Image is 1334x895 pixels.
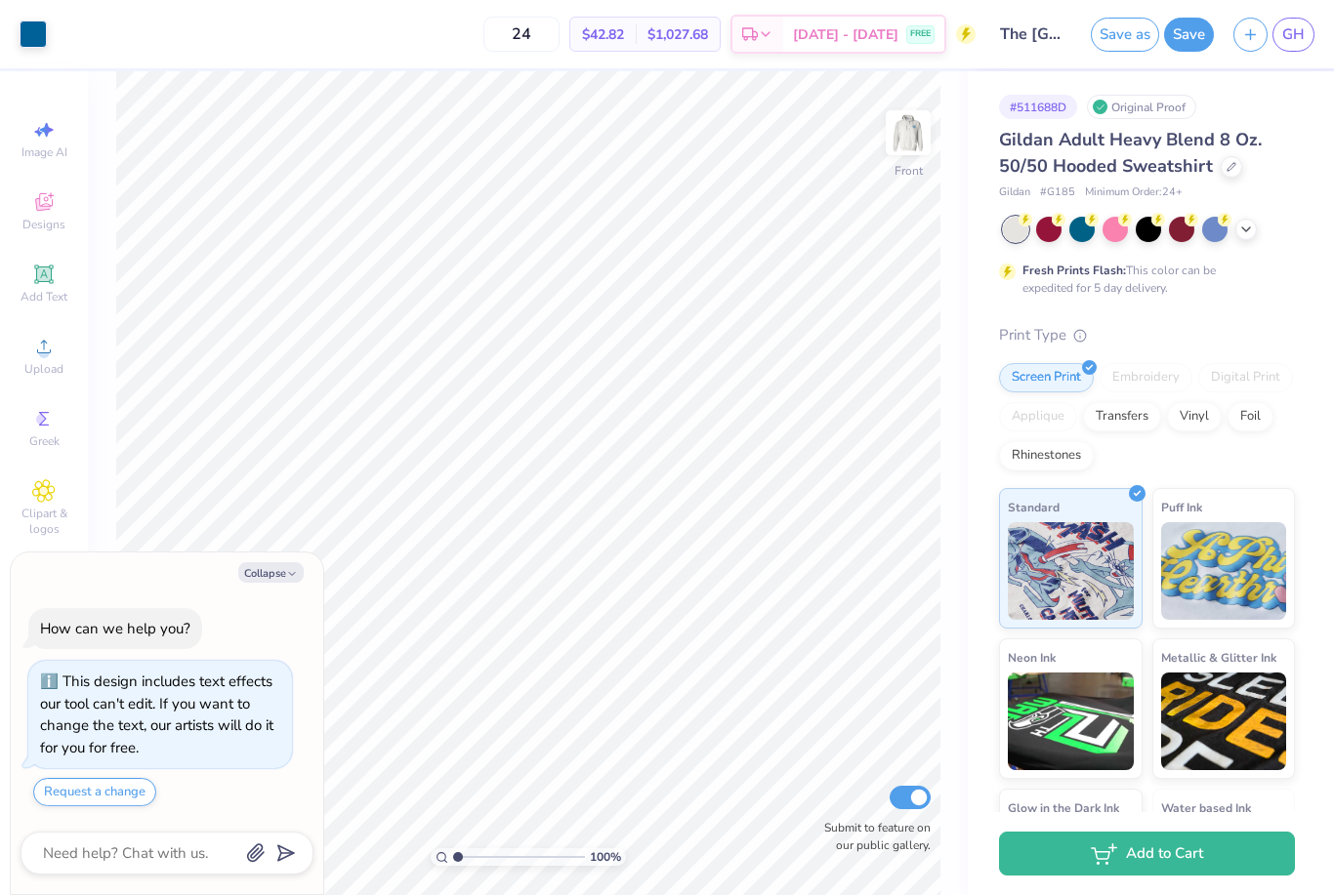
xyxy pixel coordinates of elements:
[1008,497,1060,517] span: Standard
[999,128,1262,178] span: Gildan Adult Heavy Blend 8 Oz. 50/50 Hooded Sweatshirt
[33,778,156,806] button: Request a change
[1087,95,1196,119] div: Original Proof
[1228,402,1273,431] div: Foil
[24,361,63,377] span: Upload
[1161,672,1287,770] img: Metallic & Glitter Ink
[21,144,67,160] span: Image AI
[1091,18,1159,52] button: Save as
[999,402,1077,431] div: Applique
[40,671,273,757] div: This design includes text effects our tool can't edit. If you want to change the text, our artist...
[1085,184,1183,201] span: Minimum Order: 24 +
[21,289,67,305] span: Add Text
[29,433,60,449] span: Greek
[793,24,898,45] span: [DATE] - [DATE]
[1040,184,1075,201] span: # G185
[1008,522,1134,620] img: Standard
[1008,647,1056,668] span: Neon Ink
[1282,23,1305,46] span: GH
[1161,647,1276,668] span: Metallic & Glitter Ink
[999,95,1077,119] div: # 511688D
[1022,263,1126,278] strong: Fresh Prints Flash:
[647,24,708,45] span: $1,027.68
[889,113,928,152] img: Front
[1100,363,1192,392] div: Embroidery
[40,619,190,638] div: How can we help you?
[582,24,624,45] span: $42.82
[1164,18,1214,52] button: Save
[999,363,1094,392] div: Screen Print
[1008,672,1134,770] img: Neon Ink
[1167,402,1222,431] div: Vinyl
[985,15,1081,54] input: Untitled Design
[999,324,1295,346] div: Print Type
[999,832,1295,875] button: Add to Cart
[1008,797,1119,818] span: Glow in the Dark Ink
[22,217,65,232] span: Designs
[1161,497,1202,517] span: Puff Ink
[1022,262,1263,297] div: This color can be expedited for 5 day delivery.
[895,162,923,180] div: Front
[483,17,560,52] input: – –
[590,848,621,866] span: 100 %
[10,506,78,537] span: Clipart & logos
[238,562,304,583] button: Collapse
[1161,797,1251,818] span: Water based Ink
[999,184,1030,201] span: Gildan
[999,441,1094,470] div: Rhinestones
[1198,363,1293,392] div: Digital Print
[1161,522,1287,620] img: Puff Ink
[1083,402,1161,431] div: Transfers
[910,27,931,41] span: FREE
[1272,18,1314,52] a: GH
[813,819,931,854] label: Submit to feature on our public gallery.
